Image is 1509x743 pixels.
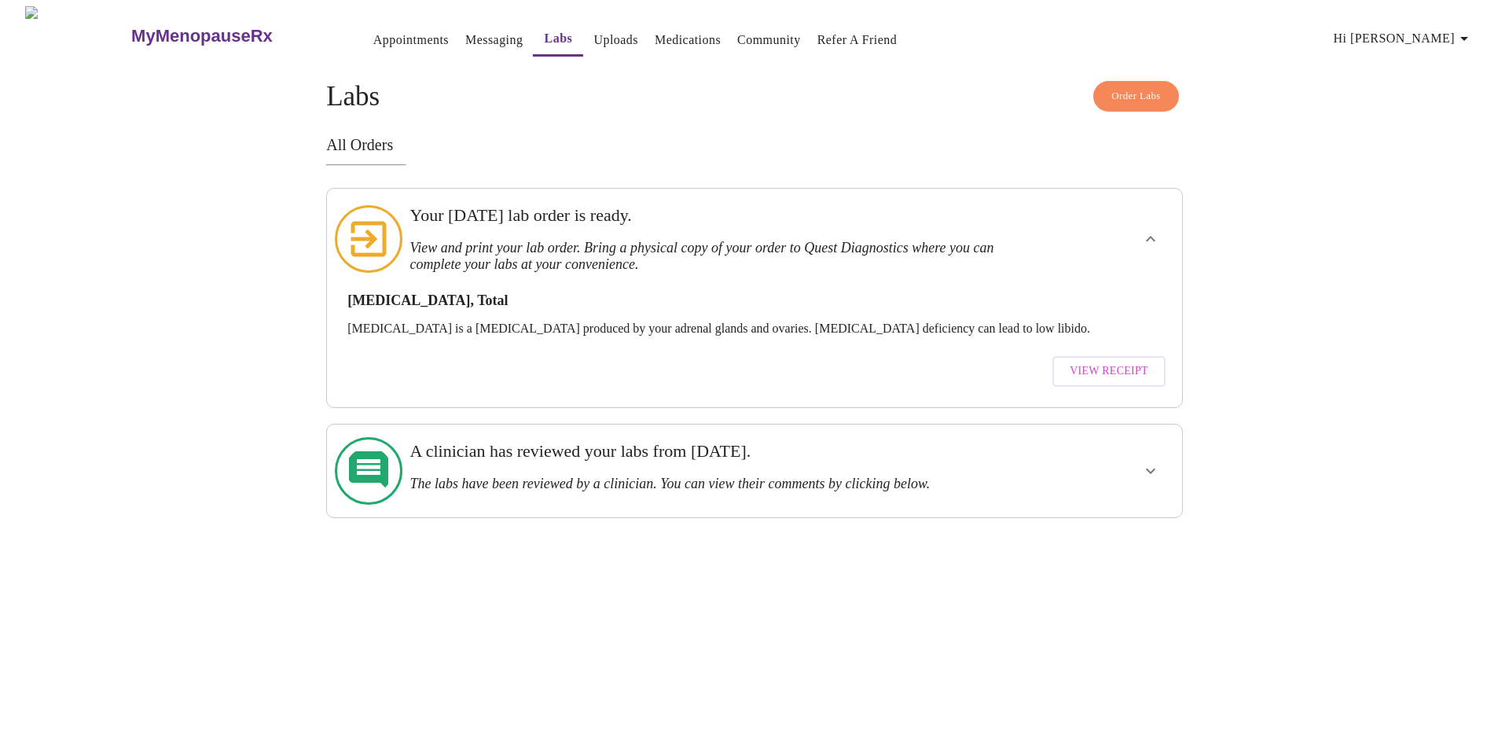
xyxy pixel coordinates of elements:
a: Uploads [593,29,638,51]
button: Labs [533,23,583,57]
a: Appointments [373,29,449,51]
h3: Your [DATE] lab order is ready. [409,205,1016,226]
button: show more [1132,452,1169,490]
a: MyMenopauseRx [130,9,336,64]
button: Medications [648,24,727,56]
button: View Receipt [1052,356,1166,387]
button: Refer a Friend [811,24,904,56]
img: MyMenopauseRx Logo [25,6,130,65]
button: Messaging [459,24,529,56]
p: [MEDICAL_DATA] is a [MEDICAL_DATA] produced by your adrenal glands and ovaries. [MEDICAL_DATA] de... [347,322,1162,336]
button: Community [731,24,807,56]
h4: Labs [326,81,1183,112]
h3: The labs have been reviewed by a clinician. You can view their comments by clicking below. [409,476,1016,492]
h3: [MEDICAL_DATA], Total [347,292,1162,309]
button: Appointments [367,24,455,56]
span: View Receipt [1070,362,1148,381]
button: Hi [PERSON_NAME] [1327,23,1480,54]
a: Refer a Friend [817,29,898,51]
a: View Receipt [1048,348,1169,395]
a: Medications [655,29,721,51]
span: Hi [PERSON_NAME] [1334,28,1474,50]
button: Order Labs [1093,81,1179,112]
a: Messaging [465,29,523,51]
h3: A clinician has reviewed your labs from [DATE]. [409,441,1016,462]
button: show more [1132,220,1169,258]
h3: All Orders [326,136,1183,154]
a: Community [737,29,801,51]
span: Order Labs [1111,87,1161,105]
h3: MyMenopauseRx [131,26,273,46]
a: Labs [545,28,573,50]
button: Uploads [587,24,644,56]
h3: View and print your lab order. Bring a physical copy of your order to Quest Diagnostics where you... [409,240,1016,273]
